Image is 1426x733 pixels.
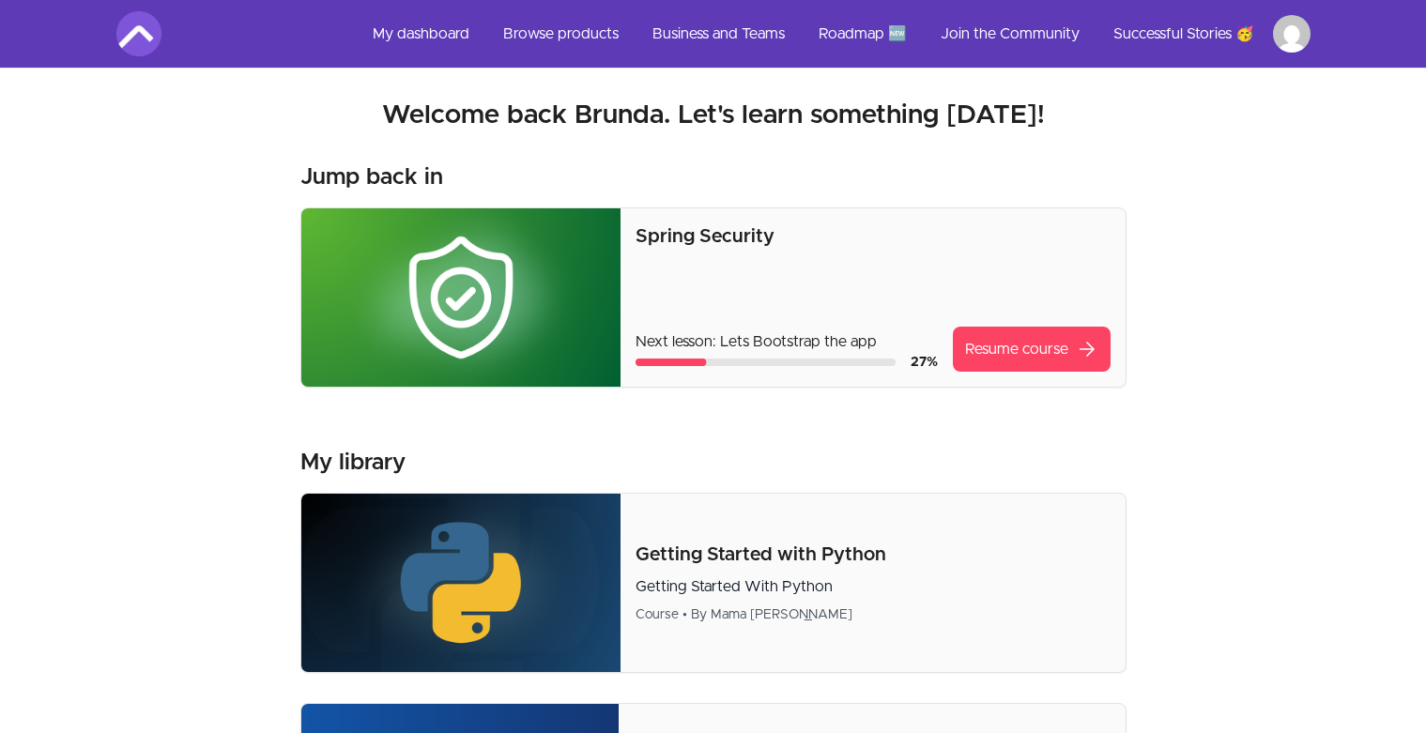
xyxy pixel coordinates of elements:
a: Business and Teams [637,11,800,56]
img: Product image for Spring Security [301,208,621,387]
a: Product image for Getting Started with PythonGetting Started with PythonGetting Started With Pyth... [300,493,1127,673]
h3: My library [300,448,406,478]
a: Resume coursearrow_forward [953,327,1111,372]
img: Profile image for Brunda V [1273,15,1311,53]
a: Browse products [488,11,634,56]
a: Successful Stories 🥳 [1098,11,1269,56]
img: Amigoscode logo [116,11,161,56]
h2: Welcome back Brunda. Let's learn something [DATE]! [116,99,1311,132]
a: Join the Community [926,11,1095,56]
p: Getting Started With Python [636,575,1110,598]
p: Spring Security [636,223,1110,250]
span: arrow_forward [1076,338,1098,360]
a: My dashboard [358,11,484,56]
p: Getting Started with Python [636,542,1110,568]
div: Course • By Mama [PERSON_NAME] [636,605,1110,624]
div: Course progress [636,359,895,366]
h3: Jump back in [300,162,443,192]
p: Next lesson: Lets Bootstrap the app [636,330,937,353]
img: Product image for Getting Started with Python [301,494,621,672]
span: 27 % [911,356,938,369]
a: Roadmap 🆕 [804,11,922,56]
nav: Main [358,11,1311,56]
